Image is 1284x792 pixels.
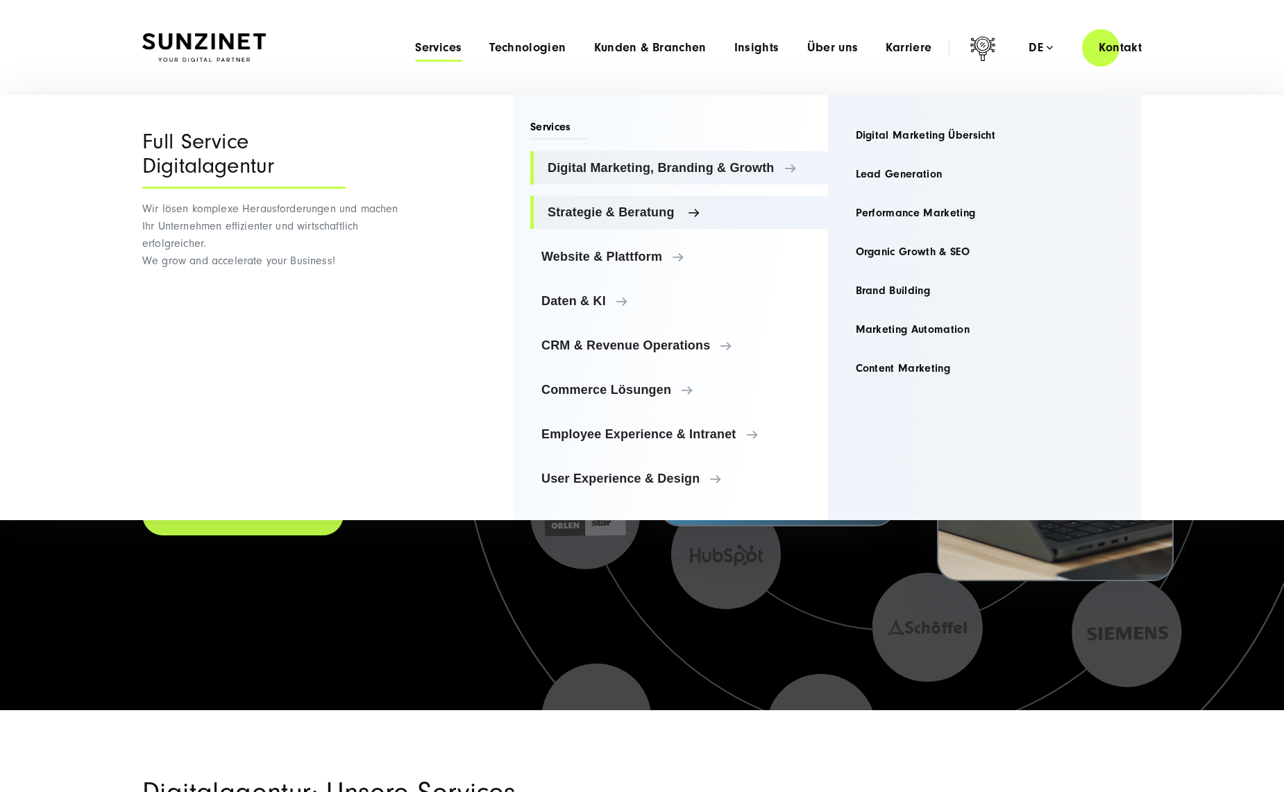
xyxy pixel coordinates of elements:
span: Strategie & Beratung [548,205,817,219]
a: Strategie & Beratung [530,196,828,229]
img: SUNZINET Full Service Digital Agentur [142,33,266,62]
a: Kunden & Branchen [594,41,707,55]
a: Insights [734,41,779,55]
span: Commerce Lösungen [541,383,817,397]
a: Lead Generation [845,157,1126,191]
span: Employee Experience & Intranet [541,427,817,441]
div: de [1029,41,1053,55]
span: Digital Marketing, Branding & Growth [548,161,817,175]
span: Wir lösen komplexe Herausforderungen und machen Ihr Unternehmen effizienter und wirtschaftlich er... [142,203,398,267]
a: Performance Marketing [845,196,1126,230]
a: Über uns [807,41,859,55]
span: CRM & Revenue Operations [541,338,817,352]
a: Digital Marketing Übersicht [845,119,1126,152]
span: Daten & KI [541,294,817,308]
span: Website & Plattform [541,250,817,264]
span: User Experience & Design [541,472,817,485]
a: Daten & KI [530,284,828,318]
a: Brand Building [845,274,1126,307]
a: Organic Growth & SEO [845,235,1126,268]
a: Employee Experience & Intranet [530,417,828,451]
a: User Experience & Design [530,462,828,495]
a: Kontakt [1082,28,1158,67]
a: Website & Plattform [530,240,828,273]
a: CRM & Revenue Operations [530,329,828,362]
span: Services [530,119,588,139]
a: Digital Marketing, Branding & Growth [530,151,828,184]
a: Technologien [489,41,566,55]
a: Services [415,41,462,55]
a: Commerce Lösungen [530,373,828,406]
a: Karriere [886,41,931,55]
a: Content Marketing [845,352,1126,385]
a: Marketing Automation [845,313,1126,346]
div: Full Service Digitalagentur [142,130,346,189]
